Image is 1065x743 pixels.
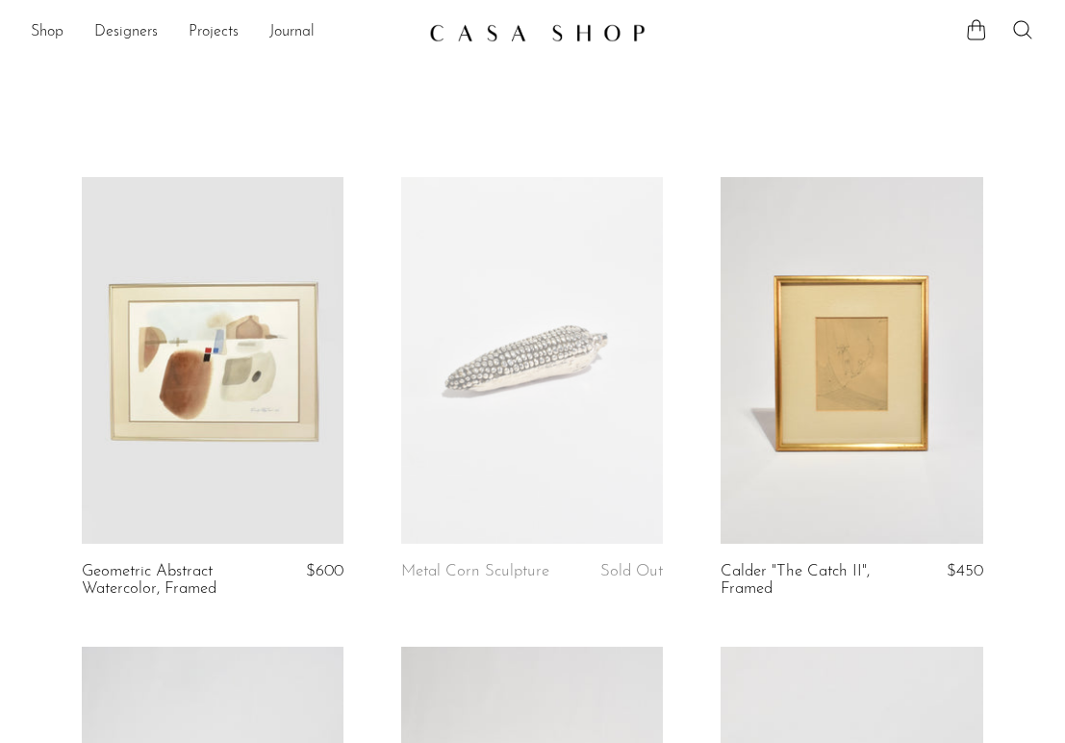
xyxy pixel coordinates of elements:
[94,20,158,45] a: Designers
[600,563,663,579] span: Sold Out
[31,16,414,49] ul: NEW HEADER MENU
[31,16,414,49] nav: Desktop navigation
[721,563,892,599] a: Calder "The Catch II", Framed
[306,563,343,579] span: $600
[269,20,315,45] a: Journal
[31,20,63,45] a: Shop
[947,563,983,579] span: $450
[82,563,253,599] a: Geometric Abstract Watercolor, Framed
[401,563,549,580] a: Metal Corn Sculpture
[189,20,239,45] a: Projects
